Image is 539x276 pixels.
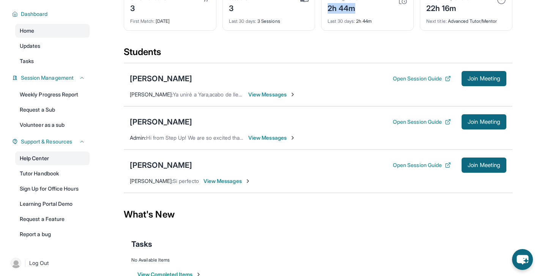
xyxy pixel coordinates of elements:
div: [PERSON_NAME] [130,73,192,84]
a: Learning Portal Demo [15,197,90,211]
span: [PERSON_NAME] : [130,91,173,98]
button: Dashboard [18,10,85,18]
span: View Messages [203,177,251,185]
span: Last 30 days : [328,18,355,24]
span: Tasks [20,57,34,65]
span: Admin : [130,134,146,141]
span: Updates [20,42,41,50]
span: View Messages [248,91,296,98]
div: 2h 44m [328,14,407,24]
button: Join Meeting [462,114,506,129]
img: user-img [11,258,21,268]
div: 3 [229,2,248,14]
div: 2h 44m [328,2,358,14]
span: Session Management [21,74,74,82]
button: Session Management [18,74,85,82]
div: [PERSON_NAME] [130,160,192,170]
div: No Available Items [131,257,505,263]
span: Log Out [29,259,49,267]
span: | [24,259,26,268]
button: Open Session Guide [393,75,451,82]
img: Chevron-Right [290,91,296,98]
span: First Match : [130,18,154,24]
img: Chevron-Right [290,135,296,141]
span: Support & Resources [21,138,72,145]
div: Advanced Tutor/Mentor [426,14,506,24]
a: Volunteer as a sub [15,118,90,132]
span: Join Meeting [468,76,500,81]
div: 3 [130,2,166,14]
span: Ya uniré a Yara,acabo de llegar del kinder [173,91,271,98]
a: Home [15,24,90,38]
button: Join Meeting [462,71,506,86]
a: Help Center [15,151,90,165]
span: Dashboard [21,10,48,18]
button: Join Meeting [462,158,506,173]
button: Open Session Guide [393,118,451,126]
div: Students [124,46,512,63]
span: Join Meeting [468,163,500,167]
span: Next title : [426,18,447,24]
div: What's New [124,198,512,231]
a: Request a Sub [15,103,90,117]
span: Tasks [131,239,152,249]
a: Tasks [15,54,90,68]
span: Home [20,27,34,35]
span: View Messages [248,134,296,142]
img: Chevron-Right [245,178,251,184]
a: Sign Up for Office Hours [15,182,90,196]
button: Support & Resources [18,138,85,145]
div: [DATE] [130,14,210,24]
span: Last 30 days : [229,18,256,24]
div: 3 Sessions [229,14,309,24]
span: Join Meeting [468,120,500,124]
div: 22h 16m [426,2,472,14]
a: Updates [15,39,90,53]
a: Report a bug [15,227,90,241]
a: Weekly Progress Report [15,88,90,101]
button: chat-button [512,249,533,270]
button: Open Session Guide [393,161,451,169]
span: [PERSON_NAME] : [130,178,173,184]
a: Request a Feature [15,212,90,226]
div: [PERSON_NAME] [130,117,192,127]
a: |Log Out [8,255,90,271]
span: Si perfecto [173,178,199,184]
a: Tutor Handbook [15,167,90,180]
